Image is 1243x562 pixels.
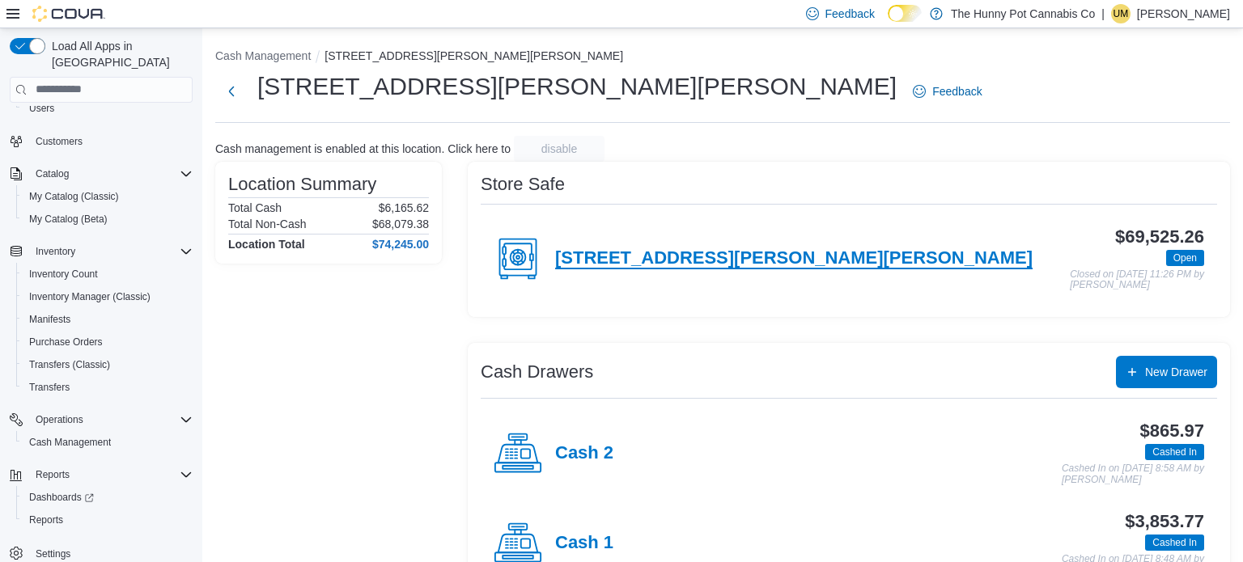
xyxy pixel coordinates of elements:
[1062,463,1204,485] p: Cashed In on [DATE] 8:58 AM by [PERSON_NAME]
[23,99,61,118] a: Users
[32,6,105,22] img: Cova
[215,75,248,108] button: Next
[29,465,76,484] button: Reports
[16,97,199,120] button: Users
[228,218,307,230] h6: Total Non-Cash
[29,132,89,151] a: Customers
[23,209,114,229] a: My Catalog (Beta)
[932,83,982,99] span: Feedback
[29,164,75,184] button: Catalog
[1101,4,1105,23] p: |
[16,208,199,230] button: My Catalog (Beta)
[325,49,623,62] button: [STREET_ADDRESS][PERSON_NAME][PERSON_NAME]
[3,463,199,486] button: Reports
[29,358,110,371] span: Transfers (Classic)
[29,290,151,303] span: Inventory Manager (Classic)
[29,268,98,281] span: Inventory Count
[379,201,429,214] p: $6,165.62
[29,336,103,349] span: Purchase Orders
[23,378,76,397] a: Transfers
[1173,251,1197,265] span: Open
[36,135,83,148] span: Customers
[555,248,1033,269] h4: [STREET_ADDRESS][PERSON_NAME][PERSON_NAME]
[1152,445,1197,459] span: Cashed In
[29,164,193,184] span: Catalog
[23,187,193,206] span: My Catalog (Classic)
[16,353,199,376] button: Transfers (Classic)
[45,38,193,70] span: Load All Apps in [GEOGRAPHIC_DATA]
[3,129,199,153] button: Customers
[16,509,199,531] button: Reports
[372,238,429,251] h4: $74,245.00
[36,413,83,426] span: Operations
[215,142,511,155] p: Cash management is enabled at this location. Click here to
[23,488,193,507] span: Dashboards
[16,486,199,509] a: Dashboards
[228,238,305,251] h4: Location Total
[3,240,199,263] button: Inventory
[29,102,54,115] span: Users
[906,75,988,108] a: Feedback
[29,381,70,394] span: Transfers
[1145,535,1204,551] span: Cashed In
[1145,364,1207,380] span: New Drawer
[888,5,922,22] input: Dark Mode
[228,175,376,194] h3: Location Summary
[29,491,94,504] span: Dashboards
[1152,535,1197,550] span: Cashed In
[1116,356,1217,388] button: New Drawer
[23,99,193,118] span: Users
[36,547,70,560] span: Settings
[36,167,69,180] span: Catalog
[1111,4,1131,23] div: Uldarico Maramo
[16,285,199,308] button: Inventory Manager (Classic)
[23,510,70,530] a: Reports
[23,287,157,306] a: Inventory Manager (Classic)
[29,410,193,429] span: Operations
[481,362,593,382] h3: Cash Drawers
[16,185,199,208] button: My Catalog (Classic)
[555,533,613,554] h4: Cash 1
[215,48,1230,67] nav: An example of EuiBreadcrumbs
[23,510,193,530] span: Reports
[23,310,77,329] a: Manifests
[951,4,1095,23] p: The Hunny Pot Cannabis Co
[29,131,193,151] span: Customers
[23,264,104,284] a: Inventory Count
[29,436,111,449] span: Cash Management
[1137,4,1230,23] p: [PERSON_NAME]
[215,49,311,62] button: Cash Management
[29,465,193,484] span: Reports
[23,378,193,397] span: Transfers
[23,355,193,374] span: Transfers (Classic)
[3,408,199,431] button: Operations
[228,201,282,214] h6: Total Cash
[1166,250,1204,266] span: Open
[23,355,117,374] a: Transfers (Classic)
[1115,227,1204,247] h3: $69,525.26
[257,70,897,103] h1: [STREET_ADDRESS][PERSON_NAME][PERSON_NAME]
[23,332,193,352] span: Purchase Orders
[16,308,199,331] button: Manifests
[16,376,199,399] button: Transfers
[1114,4,1129,23] span: UM
[16,263,199,285] button: Inventory Count
[1070,269,1204,291] p: Closed on [DATE] 11:26 PM by [PERSON_NAME]
[29,242,82,261] button: Inventory
[1125,512,1204,531] h3: $3,853.77
[23,287,193,306] span: Inventory Manager (Classic)
[1140,421,1204,441] h3: $865.97
[23,433,193,452] span: Cash Management
[29,313,70,326] span: Manifests
[481,175,565,194] h3: Store Safe
[541,141,577,157] span: disable
[29,190,119,203] span: My Catalog (Classic)
[372,218,429,230] p: $68,079.38
[23,332,109,352] a: Purchase Orders
[23,433,117,452] a: Cash Management
[1145,444,1204,460] span: Cashed In
[555,443,613,464] h4: Cash 2
[36,468,70,481] span: Reports
[3,163,199,185] button: Catalog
